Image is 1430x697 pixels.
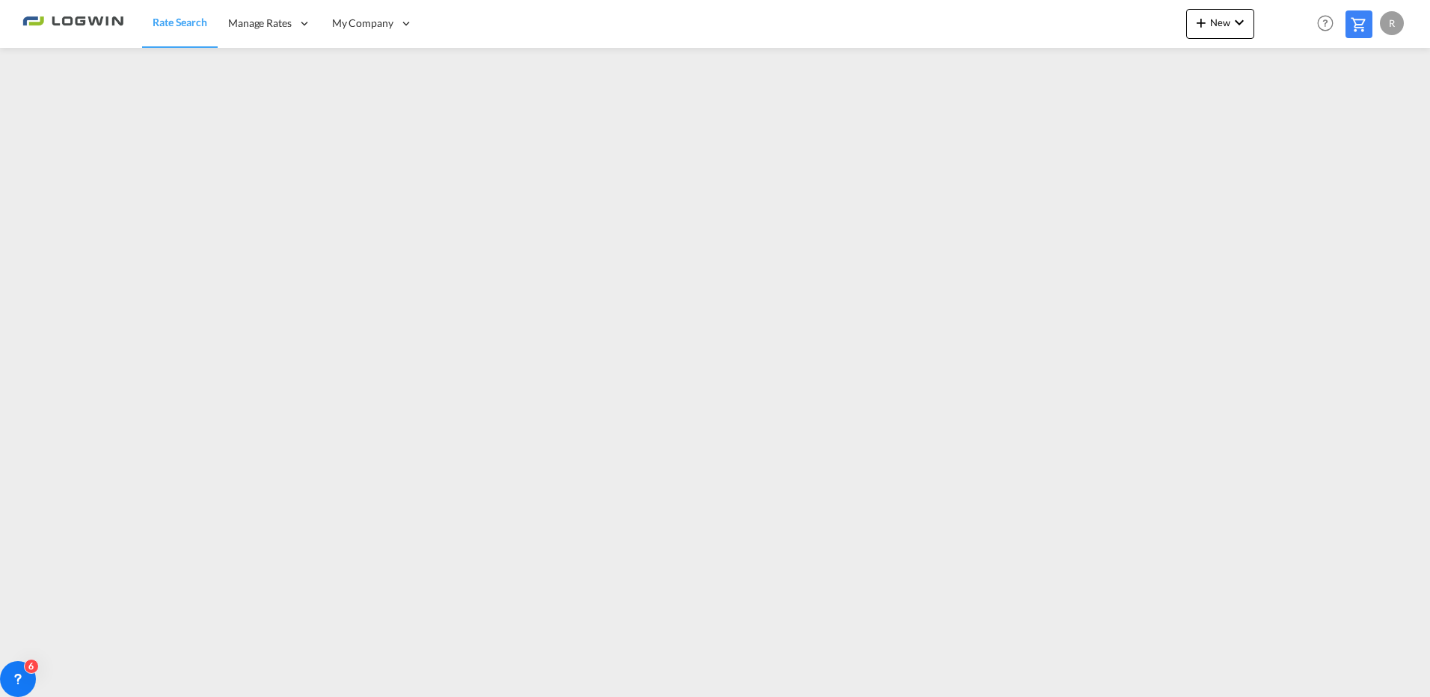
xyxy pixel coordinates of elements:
[1192,13,1210,31] md-icon: icon-plus 400-fg
[1186,9,1254,39] button: icon-plus 400-fgNewicon-chevron-down
[1313,10,1345,37] div: Help
[1230,13,1248,31] md-icon: icon-chevron-down
[1192,16,1248,28] span: New
[22,7,123,40] img: 2761ae10d95411efa20a1f5e0282d2d7.png
[153,16,207,28] span: Rate Search
[1313,10,1338,36] span: Help
[332,16,393,31] span: My Company
[1380,11,1404,35] div: R
[228,16,292,31] span: Manage Rates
